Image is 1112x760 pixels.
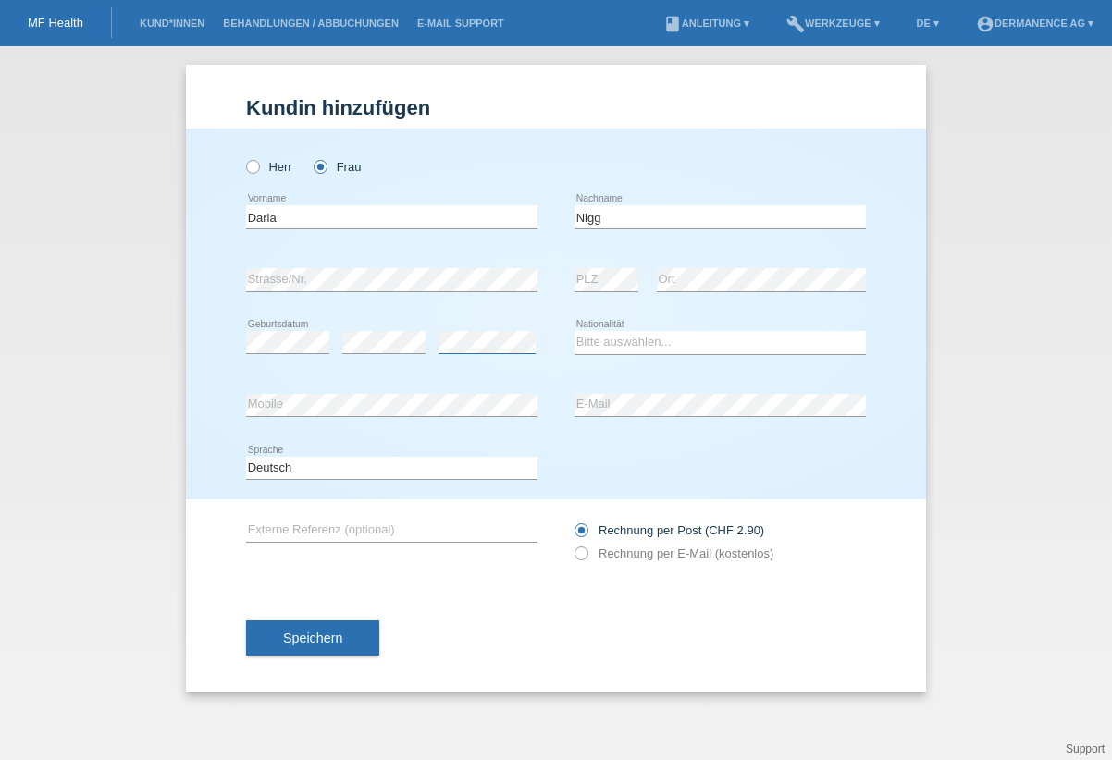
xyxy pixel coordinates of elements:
a: Support [1066,742,1105,755]
i: build [786,15,805,33]
input: Rechnung per Post (CHF 2.90) [575,523,587,546]
label: Herr [246,160,292,174]
a: E-Mail Support [408,18,513,29]
a: Behandlungen / Abbuchungen [214,18,408,29]
button: Speichern [246,620,379,656]
input: Herr [246,160,258,172]
a: MF Health [28,16,83,30]
span: Speichern [283,631,342,645]
label: Rechnung per Post (CHF 2.90) [575,523,764,537]
i: book [663,15,682,33]
input: Rechnung per E-Mail (kostenlos) [575,546,587,570]
a: bookAnleitung ▾ [654,18,759,29]
label: Frau [314,160,361,174]
input: Frau [314,160,326,172]
h1: Kundin hinzufügen [246,96,866,119]
a: buildWerkzeuge ▾ [777,18,889,29]
a: account_circleDermanence AG ▾ [967,18,1103,29]
a: Kund*innen [130,18,214,29]
i: account_circle [976,15,995,33]
label: Rechnung per E-Mail (kostenlos) [575,546,773,560]
a: DE ▾ [908,18,948,29]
